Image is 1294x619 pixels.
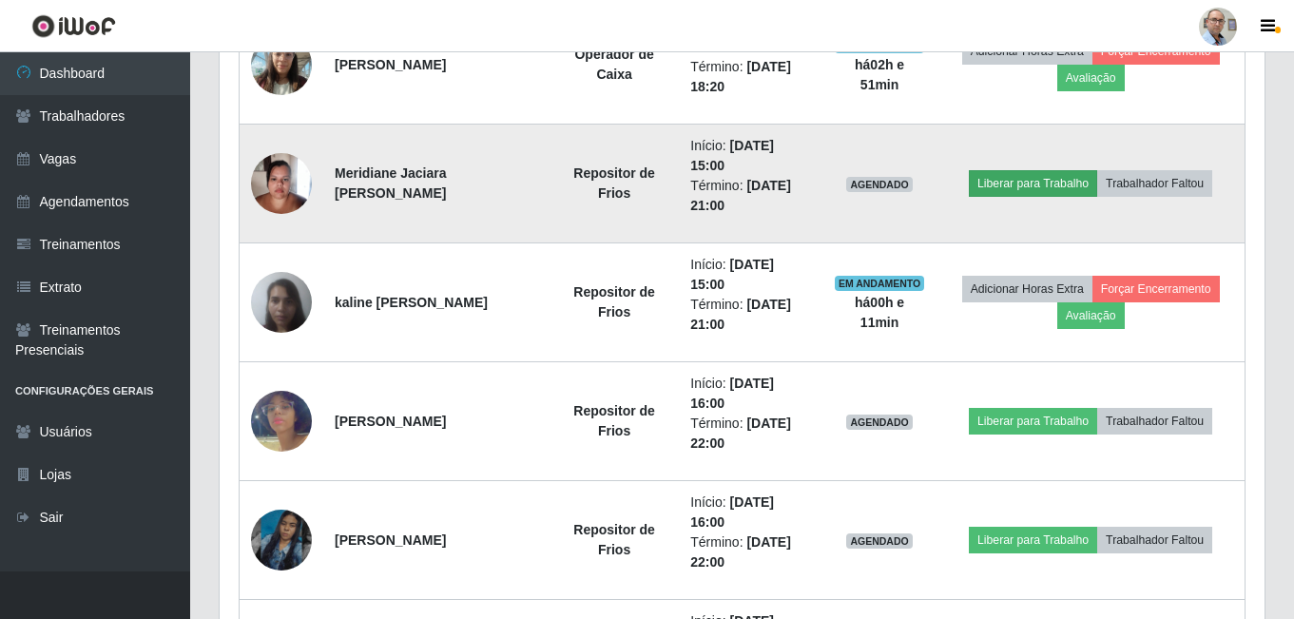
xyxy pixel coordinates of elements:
[690,374,811,414] li: Início:
[690,532,811,572] li: Término:
[251,143,312,223] img: 1746375892388.jpeg
[1057,65,1125,91] button: Avaliação
[690,136,811,176] li: Início:
[835,276,925,291] span: EM ANDAMENTO
[251,486,312,594] img: 1748993831406.jpeg
[573,522,655,557] strong: Repositor de Frios
[690,493,811,532] li: Início:
[335,57,446,72] strong: [PERSON_NAME]
[690,414,811,454] li: Término:
[690,176,811,216] li: Término:
[690,376,774,411] time: [DATE] 16:00
[1097,527,1212,553] button: Trabalhador Faltou
[846,415,913,430] span: AGENDADO
[335,165,447,201] strong: Meridiane Jaciara [PERSON_NAME]
[962,276,1092,302] button: Adicionar Horas Extra
[690,257,774,292] time: [DATE] 15:00
[573,284,655,319] strong: Repositor de Frios
[1057,302,1125,329] button: Avaliação
[690,138,774,173] time: [DATE] 15:00
[846,533,913,549] span: AGENDADO
[31,14,116,38] img: CoreUI Logo
[251,24,312,105] img: 1735410099606.jpeg
[855,57,904,92] strong: há 02 h e 51 min
[969,527,1097,553] button: Liberar para Trabalho
[1097,408,1212,435] button: Trabalhador Faltou
[690,295,811,335] li: Término:
[573,165,655,201] strong: Repositor de Frios
[1092,276,1220,302] button: Forçar Encerramento
[855,295,904,330] strong: há 00 h e 11 min
[690,494,774,530] time: [DATE] 16:00
[573,403,655,438] strong: Repositor de Frios
[251,261,312,342] img: 1750194977177.jpeg
[690,57,811,97] li: Término:
[335,532,446,548] strong: [PERSON_NAME]
[251,367,312,475] img: 1736193736674.jpeg
[969,408,1097,435] button: Liberar para Trabalho
[969,170,1097,197] button: Liberar para Trabalho
[846,177,913,192] span: AGENDADO
[335,414,446,429] strong: [PERSON_NAME]
[690,255,811,295] li: Início:
[1097,170,1212,197] button: Trabalhador Faltou
[335,295,488,310] strong: kaline [PERSON_NAME]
